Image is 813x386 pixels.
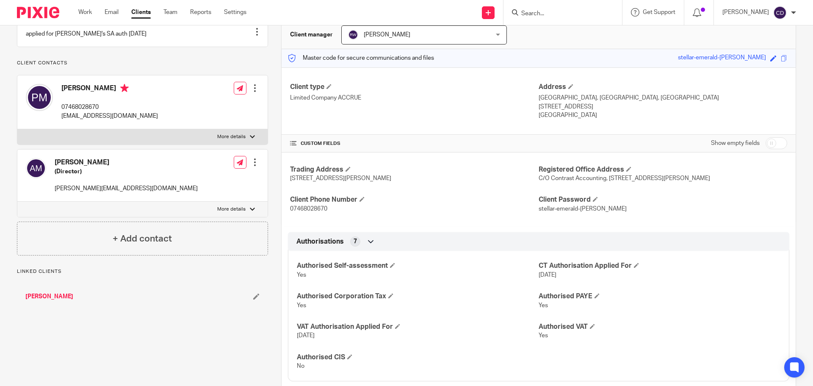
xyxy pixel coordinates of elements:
[539,333,548,339] span: Yes
[290,94,539,102] p: Limited Company ACCRUE
[61,103,158,111] p: 07468028670
[297,292,539,301] h4: Authorised Corporation Tax
[224,8,246,17] a: Settings
[297,353,539,362] h4: Authorised CIS
[17,7,59,18] img: Pixie
[290,140,539,147] h4: CUSTOM FIELDS
[131,8,151,17] a: Clients
[364,32,410,38] span: [PERSON_NAME]
[539,111,787,119] p: [GEOGRAPHIC_DATA]
[120,84,129,92] i: Primary
[217,133,246,140] p: More details
[539,272,556,278] span: [DATE]
[722,8,769,17] p: [PERSON_NAME]
[678,53,766,63] div: stellar-emerald-[PERSON_NAME]
[61,84,158,94] h4: [PERSON_NAME]
[539,195,787,204] h4: Client Password
[539,165,787,174] h4: Registered Office Address
[55,158,198,167] h4: [PERSON_NAME]
[26,158,46,178] img: svg%3E
[539,83,787,92] h4: Address
[297,261,539,270] h4: Authorised Self-assessment
[539,175,710,181] span: C/O Contrast Accounting, [STREET_ADDRESS][PERSON_NAME]
[297,303,306,308] span: Yes
[297,322,539,331] h4: VAT Authorisation Applied For
[297,272,306,278] span: Yes
[539,303,548,308] span: Yes
[297,333,315,339] span: [DATE]
[539,292,780,301] h4: Authorised PAYE
[61,112,158,120] p: [EMAIL_ADDRESS][DOMAIN_NAME]
[190,8,211,17] a: Reports
[296,237,344,246] span: Authorisations
[290,206,327,212] span: 07468028670
[773,6,787,19] img: svg%3E
[105,8,119,17] a: Email
[297,363,304,369] span: No
[163,8,177,17] a: Team
[290,195,539,204] h4: Client Phone Number
[643,9,675,15] span: Get Support
[113,232,172,245] h4: + Add contact
[290,31,333,39] h3: Client manager
[288,54,434,62] p: Master code for secure communications and files
[290,165,539,174] h4: Trading Address
[26,84,53,111] img: svg%3E
[539,94,787,102] p: [GEOGRAPHIC_DATA], [GEOGRAPHIC_DATA], [GEOGRAPHIC_DATA]
[25,292,73,301] a: [PERSON_NAME]
[217,206,246,213] p: More details
[711,139,760,147] label: Show empty fields
[539,103,787,111] p: [STREET_ADDRESS]
[539,322,780,331] h4: Authorised VAT
[55,167,198,176] h5: (Director)
[17,268,268,275] p: Linked clients
[539,206,627,212] span: stellar-emerald-[PERSON_NAME]
[539,261,780,270] h4: CT Authorisation Applied For
[290,175,391,181] span: [STREET_ADDRESS][PERSON_NAME]
[520,10,597,18] input: Search
[17,60,268,67] p: Client contacts
[348,30,358,40] img: svg%3E
[78,8,92,17] a: Work
[354,237,357,246] span: 7
[290,83,539,92] h4: Client type
[55,184,198,193] p: [PERSON_NAME][EMAIL_ADDRESS][DOMAIN_NAME]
